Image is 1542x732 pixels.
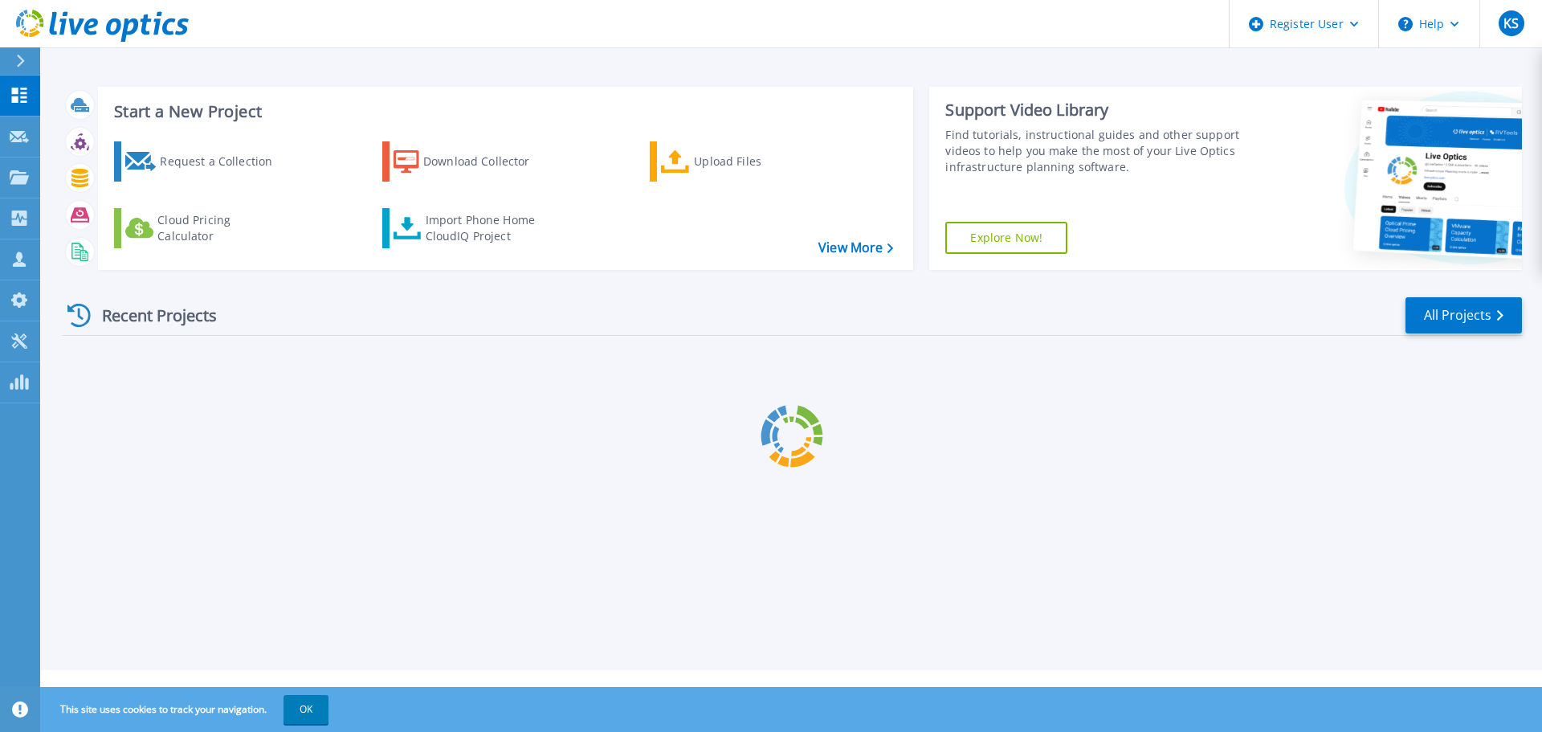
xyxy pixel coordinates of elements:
[945,127,1247,175] div: Find tutorials, instructional guides and other support videos to help you make the most of your L...
[382,141,561,182] a: Download Collector
[62,296,239,335] div: Recent Projects
[426,212,551,244] div: Import Phone Home CloudIQ Project
[423,145,552,178] div: Download Collector
[818,240,893,256] a: View More
[1503,17,1519,30] span: KS
[945,222,1067,254] a: Explore Now!
[157,212,286,244] div: Cloud Pricing Calculator
[284,695,328,724] button: OK
[114,208,293,248] a: Cloud Pricing Calculator
[44,695,328,724] span: This site uses cookies to track your navigation.
[160,145,288,178] div: Request a Collection
[945,100,1247,121] div: Support Video Library
[694,145,822,178] div: Upload Files
[1405,297,1522,333] a: All Projects
[114,141,293,182] a: Request a Collection
[114,103,893,121] h3: Start a New Project
[650,141,829,182] a: Upload Files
